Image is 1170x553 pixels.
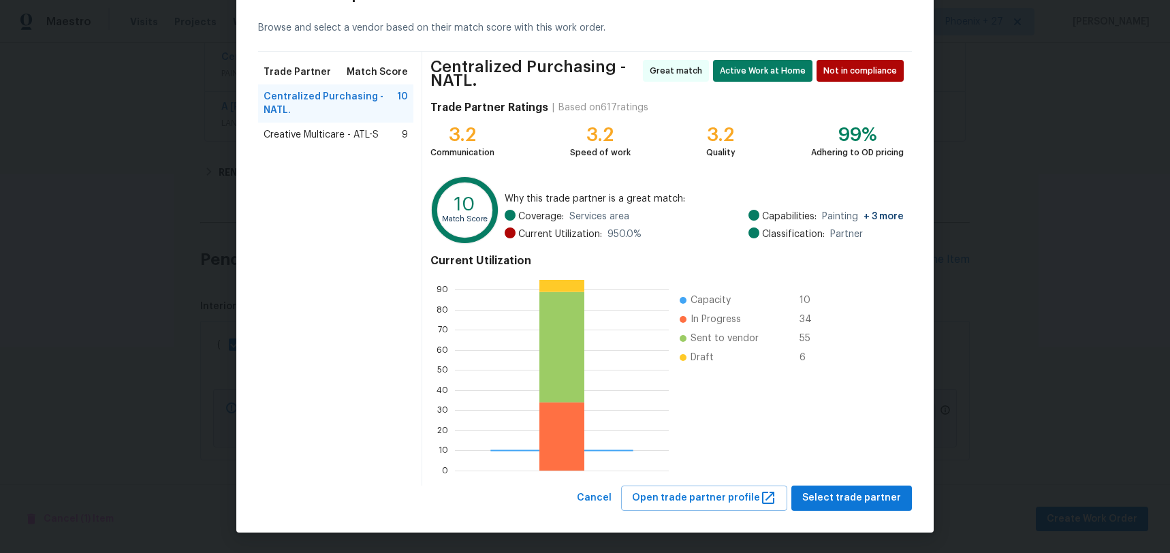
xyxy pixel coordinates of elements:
button: Select trade partner [791,486,912,511]
span: Active Work at Home [720,64,811,78]
span: Not in compliance [823,64,902,78]
div: Based on 617 ratings [558,101,648,114]
text: 70 [438,326,448,334]
text: 10 [454,195,475,214]
div: Browse and select a vendor based on their match score with this work order. [258,5,912,52]
span: 34 [800,313,821,326]
text: 30 [437,406,448,414]
span: Great match [650,64,708,78]
span: Capacity [691,294,731,307]
div: Adhering to OD pricing [811,146,904,159]
div: Speed of work [570,146,631,159]
span: Open trade partner profile [632,490,776,507]
div: 3.2 [706,128,736,142]
h4: Trade Partner Ratings [430,101,548,114]
span: Centralized Purchasing - NATL. [430,60,639,87]
text: 20 [437,426,448,434]
button: Cancel [571,486,617,511]
span: 10 [800,294,821,307]
text: 50 [437,366,448,374]
div: Communication [430,146,494,159]
span: Sent to vendor [691,332,759,345]
span: 9 [402,128,408,142]
div: 99% [811,128,904,142]
span: Draft [691,351,714,364]
h4: Current Utilization [430,254,904,268]
text: 90 [437,285,448,294]
span: Trade Partner [264,65,331,79]
span: 6 [800,351,821,364]
span: Current Utilization: [518,227,602,241]
span: + 3 more [864,212,904,221]
span: Select trade partner [802,490,901,507]
span: 10 [397,90,408,117]
text: 80 [437,306,448,314]
div: | [548,101,558,114]
span: Centralized Purchasing - NATL. [264,90,397,117]
span: 950.0 % [607,227,642,241]
span: Capabilities: [762,210,817,223]
span: Why this trade partner is a great match: [505,192,904,206]
span: Painting [822,210,904,223]
span: 55 [800,332,821,345]
text: Match Score [442,215,488,223]
div: Quality [706,146,736,159]
span: Match Score [347,65,408,79]
button: Open trade partner profile [621,486,787,511]
div: 3.2 [430,128,494,142]
span: Services area [569,210,629,223]
text: 60 [437,346,448,354]
span: In Progress [691,313,741,326]
span: Cancel [577,490,612,507]
span: Coverage: [518,210,564,223]
text: 10 [439,446,448,454]
text: 0 [442,467,448,475]
text: 40 [437,386,448,394]
span: Creative Multicare - ATL-S [264,128,379,142]
span: Classification: [762,227,825,241]
div: 3.2 [570,128,631,142]
span: Partner [830,227,863,241]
